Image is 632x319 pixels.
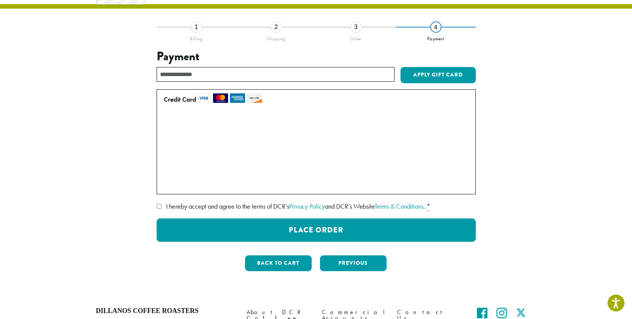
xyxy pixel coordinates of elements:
h3: Payment [157,49,476,64]
span: I hereby accept and agree to the terms of DCR’s and DCR’s Website . [166,202,425,211]
img: mastercard [213,93,228,103]
button: Place Order [157,218,476,242]
abbr: required [426,202,430,211]
div: 3 [350,21,362,33]
label: Credit Card [164,93,466,105]
a: Terms & Conditions [375,202,423,211]
button: Previous [320,255,387,271]
div: Payment [396,33,476,42]
div: Billing [157,33,236,42]
input: I hereby accept and agree to the terms of DCR’sPrivacy Policyand DCR’s WebsiteTerms & Conditions. * [157,204,161,209]
div: Order [316,33,396,42]
button: Apply Gift Card [401,67,476,84]
div: 2 [271,21,282,33]
button: Back to cart [245,255,312,271]
h4: Dillanos Coffee Roasters [96,307,235,315]
div: Shipping [236,33,316,42]
img: discover [247,93,262,103]
div: 4 [430,21,442,33]
a: Privacy Policy [289,202,325,211]
img: visa [196,93,211,103]
div: 1 [191,21,202,33]
img: amex [230,93,245,103]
